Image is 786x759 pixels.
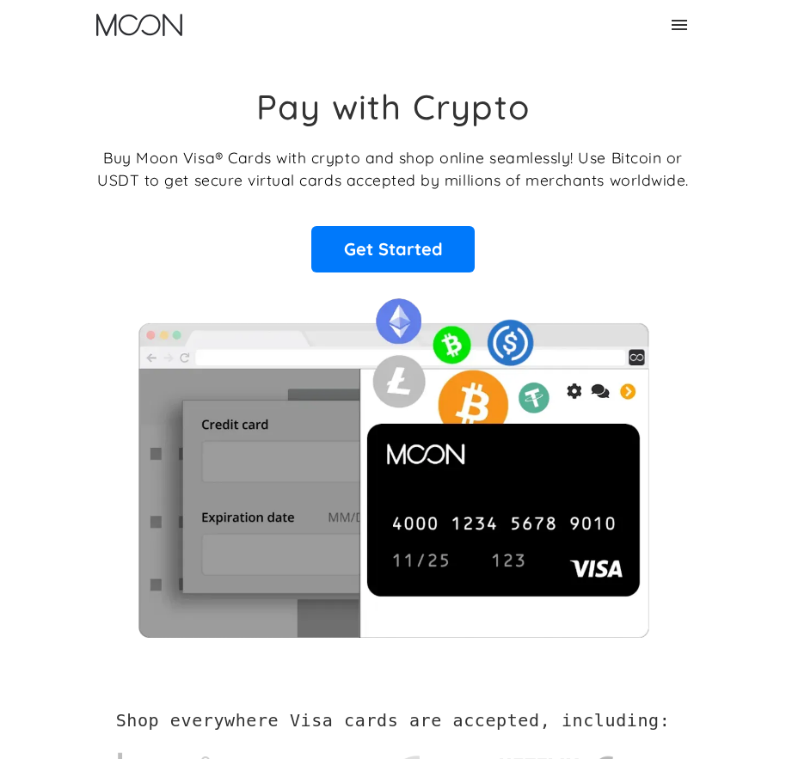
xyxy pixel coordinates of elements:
a: Get Started [311,226,475,272]
h2: Shop everywhere Visa cards are accepted, including: [116,710,671,731]
p: Buy Moon Visa® Cards with crypto and shop online seamlessly! Use Bitcoin or USDT to get secure vi... [97,146,689,192]
a: home [96,14,182,36]
img: Moon Logo [96,14,182,36]
img: Moon Cards let you spend your crypto anywhere Visa is accepted. [97,286,689,637]
h1: Pay with Crypto [256,86,530,127]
